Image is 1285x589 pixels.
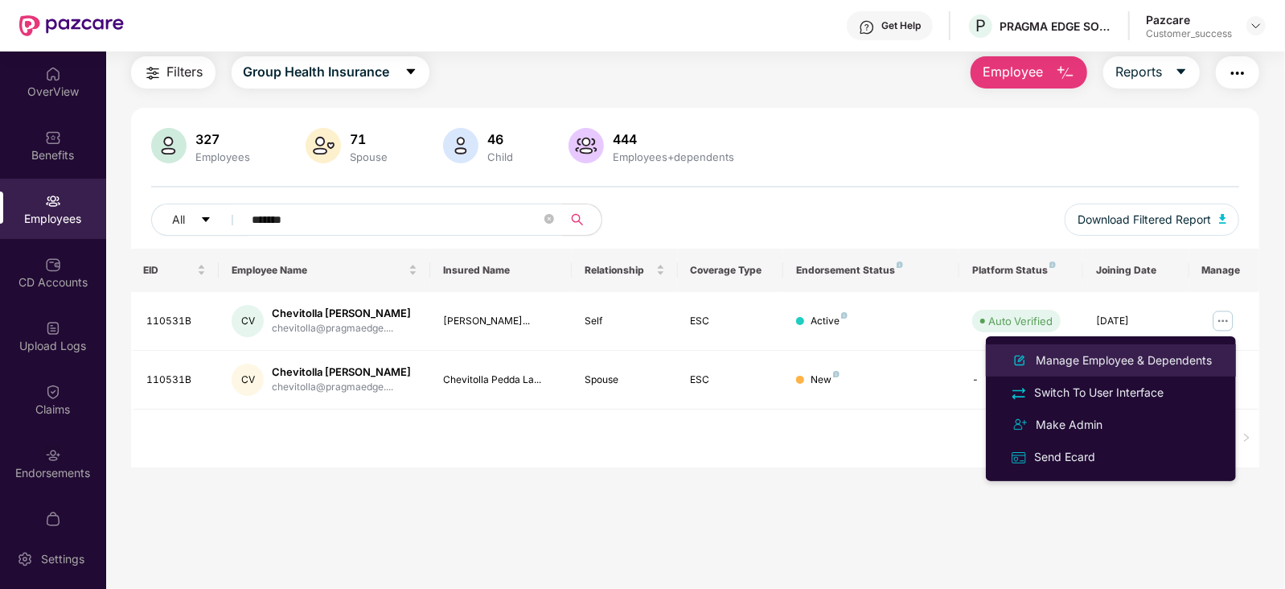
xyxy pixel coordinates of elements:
[45,320,61,336] img: svg+xml;base64,PHN2ZyBpZD0iVXBsb2FkX0xvZ3MiIGRhdGEtbmFtZT0iVXBsb2FkIExvZ3MiIHhtbG5zPSJodHRwOi8vd3...
[232,364,264,396] div: CV
[19,15,124,36] img: New Pazcare Logo
[173,211,186,229] span: All
[232,305,264,337] div: CV
[45,447,61,463] img: svg+xml;base64,PHN2ZyBpZD0iRW5kb3JzZW1lbnRzIiB4bWxucz0iaHR0cDovL3d3dy53My5vcmcvMjAwMC9zdmciIHdpZH...
[1234,426,1259,451] button: right
[610,150,738,163] div: Employees+dependents
[45,130,61,146] img: svg+xml;base64,PHN2ZyBpZD0iQmVuZWZpdHMiIHhtbG5zPSJodHRwOi8vd3d3LnczLm9yZy8yMDAwL3N2ZyIgd2lkdGg9Ij...
[811,373,840,388] div: New
[972,264,1070,277] div: Platform Status
[193,131,254,147] div: 327
[45,511,61,527] img: svg+xml;base64,PHN2ZyBpZD0iTXlfT3JkZXJzIiBkYXRhLW5hbWU9Ik15IE9yZGVycyIgeG1sbnM9Imh0dHA6Ly93d3cudz...
[272,306,411,321] div: Chevitolla [PERSON_NAME]
[232,56,429,89] button: Group Health Insurancecaret-down
[1049,262,1056,268] img: svg+xml;base64,PHN2ZyB4bWxucz0iaHR0cDovL3d3dy53My5vcmcvMjAwMC9zdmciIHdpZHRoPSI4IiBoZWlnaHQ9IjgiIH...
[796,264,946,277] div: Endorsement Status
[443,373,558,388] div: Chevitolla Pedda La...
[272,380,411,395] div: chevitolla@pragmaedge....
[1010,415,1029,435] img: svg+xml;base64,PHN2ZyB4bWxucz0iaHR0cDovL3d3dy53My5vcmcvMjAwMC9zdmciIHdpZHRoPSIyNCIgaGVpZ2h0PSIyNC...
[232,264,405,277] span: Employee Name
[959,351,1083,410] td: -
[45,66,61,82] img: svg+xml;base64,PHN2ZyBpZD0iSG9tZSIgeG1sbnM9Imh0dHA6Ly93d3cudzMub3JnLzIwMDAvc3ZnIiB3aWR0aD0iMjAiIG...
[151,204,249,236] button: Allcaret-down
[811,314,848,329] div: Active
[1189,249,1260,292] th: Manage
[1146,12,1232,27] div: Pazcare
[1210,308,1236,334] img: manageButton
[1010,385,1028,402] img: svg+xml;base64,PHN2ZyB4bWxucz0iaHR0cDovL3d3dy53My5vcmcvMjAwMC9zdmciIHdpZHRoPSIyNCIgaGVpZ2h0PSIyNC...
[833,371,840,377] img: svg+xml;base64,PHN2ZyB4bWxucz0iaHR0cDovL3d3dy53My5vcmcvMjAwMC9zdmciIHdpZHRoPSI4IiBoZWlnaHQ9IjgiIH...
[36,551,89,567] div: Settings
[45,257,61,273] img: svg+xml;base64,PHN2ZyBpZD0iQ0RfQWNjb3VudHMiIGRhdGEtbmFtZT0iQ0QgQWNjb3VudHMiIHhtbG5zPSJodHRwOi8vd3...
[1219,214,1227,224] img: svg+xml;base64,PHN2ZyB4bWxucz0iaHR0cDovL3d3dy53My5vcmcvMjAwMC9zdmciIHhtbG5zOnhsaW5rPSJodHRwOi8vd3...
[1228,64,1247,83] img: svg+xml;base64,PHN2ZyB4bWxucz0iaHR0cDovL3d3dy53My5vcmcvMjAwMC9zdmciIHdpZHRoPSIyNCIgaGVpZ2h0PSIyNC...
[1065,204,1240,236] button: Download Filtered Report
[897,262,903,268] img: svg+xml;base64,PHN2ZyB4bWxucz0iaHR0cDovL3d3dy53My5vcmcvMjAwMC9zdmciIHdpZHRoPSI4IiBoZWlnaHQ9IjgiIH...
[585,314,665,329] div: Self
[45,193,61,209] img: svg+xml;base64,PHN2ZyBpZD0iRW1wbG95ZWVzIiB4bWxucz0iaHR0cDovL3d3dy53My5vcmcvMjAwMC9zdmciIHdpZHRoPS...
[859,19,875,35] img: svg+xml;base64,PHN2ZyBpZD0iSGVscC0zMngzMiIgeG1sbnM9Imh0dHA6Ly93d3cudzMub3JnLzIwMDAvc3ZnIiB3aWR0aD...
[244,62,390,82] span: Group Health Insurance
[1096,314,1176,329] div: [DATE]
[443,314,558,329] div: [PERSON_NAME]...
[151,128,187,163] img: svg+xml;base64,PHN2ZyB4bWxucz0iaHR0cDovL3d3dy53My5vcmcvMjAwMC9zdmciIHhtbG5zOnhsaW5rPSJodHRwOi8vd3...
[143,64,162,83] img: svg+xml;base64,PHN2ZyB4bWxucz0iaHR0cDovL3d3dy53My5vcmcvMjAwMC9zdmciIHdpZHRoPSIyNCIgaGVpZ2h0PSIyNC...
[1031,448,1098,466] div: Send Ecard
[1103,56,1200,89] button: Reportscaret-down
[678,249,784,292] th: Coverage Type
[144,264,195,277] span: EID
[131,249,220,292] th: EID
[1115,62,1162,82] span: Reports
[272,365,411,380] div: Chevitolla [PERSON_NAME]
[562,204,602,236] button: search
[147,314,207,329] div: 110531B
[1250,19,1262,32] img: svg+xml;base64,PHN2ZyBpZD0iRHJvcGRvd24tMzJ4MzIiIHhtbG5zPSJodHRwOi8vd3d3LnczLm9yZy8yMDAwL3N2ZyIgd2...
[983,62,1043,82] span: Employee
[1078,211,1211,229] span: Download Filtered Report
[1031,384,1167,402] div: Switch To User Interface
[347,131,392,147] div: 71
[562,213,593,226] span: search
[347,150,392,163] div: Spouse
[1056,64,1075,83] img: svg+xml;base64,PHN2ZyB4bWxucz0iaHR0cDovL3d3dy53My5vcmcvMjAwMC9zdmciIHhtbG5zOnhsaW5rPSJodHRwOi8vd3...
[971,56,1087,89] button: Employee
[1242,433,1251,443] span: right
[200,214,211,227] span: caret-down
[1175,65,1188,80] span: caret-down
[610,131,738,147] div: 444
[569,128,604,163] img: svg+xml;base64,PHN2ZyB4bWxucz0iaHR0cDovL3d3dy53My5vcmcvMjAwMC9zdmciIHhtbG5zOnhsaW5rPSJodHRwOi8vd3...
[131,56,216,89] button: Filters
[881,19,921,32] div: Get Help
[572,249,678,292] th: Relationship
[430,249,571,292] th: Insured Name
[1010,449,1028,467] img: svg+xml;base64,PHN2ZyB4bWxucz0iaHR0cDovL3d3dy53My5vcmcvMjAwMC9zdmciIHdpZHRoPSIxNiIgaGVpZ2h0PSIxNi...
[1083,249,1189,292] th: Joining Date
[485,131,517,147] div: 46
[1146,27,1232,40] div: Customer_success
[975,16,986,35] span: P
[147,373,207,388] div: 110531B
[1000,19,1112,34] div: PRAGMA EDGE SOFTWARE SERVICES PRIVATE LIMITED
[167,62,203,82] span: Filters
[219,249,430,292] th: Employee Name
[45,384,61,400] img: svg+xml;base64,PHN2ZyBpZD0iQ2xhaW0iIHhtbG5zPSJodHRwOi8vd3d3LnczLm9yZy8yMDAwL3N2ZyIgd2lkdGg9IjIwIi...
[404,65,417,80] span: caret-down
[544,212,554,228] span: close-circle
[841,312,848,319] img: svg+xml;base64,PHN2ZyB4bWxucz0iaHR0cDovL3d3dy53My5vcmcvMjAwMC9zdmciIHdpZHRoPSI4IiBoZWlnaHQ9IjgiIH...
[585,264,653,277] span: Relationship
[1234,426,1259,451] li: Next Page
[485,150,517,163] div: Child
[193,150,254,163] div: Employees
[306,128,341,163] img: svg+xml;base64,PHN2ZyB4bWxucz0iaHR0cDovL3d3dy53My5vcmcvMjAwMC9zdmciIHhtbG5zOnhsaW5rPSJodHRwOi8vd3...
[585,373,665,388] div: Spouse
[544,214,554,224] span: close-circle
[1033,416,1106,434] div: Make Admin
[1033,352,1215,369] div: Manage Employee & Dependents
[988,313,1053,329] div: Auto Verified
[691,314,771,329] div: ESC
[691,373,771,388] div: ESC
[443,128,478,163] img: svg+xml;base64,PHN2ZyB4bWxucz0iaHR0cDovL3d3dy53My5vcmcvMjAwMC9zdmciIHhtbG5zOnhsaW5rPSJodHRwOi8vd3...
[17,551,33,567] img: svg+xml;base64,PHN2ZyBpZD0iU2V0dGluZy0yMHgyMCIgeG1sbnM9Imh0dHA6Ly93d3cudzMub3JnLzIwMDAvc3ZnIiB3aW...
[1010,351,1029,370] img: svg+xml;base64,PHN2ZyB4bWxucz0iaHR0cDovL3d3dy53My5vcmcvMjAwMC9zdmciIHhtbG5zOnhsaW5rPSJodHRwOi8vd3...
[272,321,411,336] div: chevitolla@pragmaedge....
